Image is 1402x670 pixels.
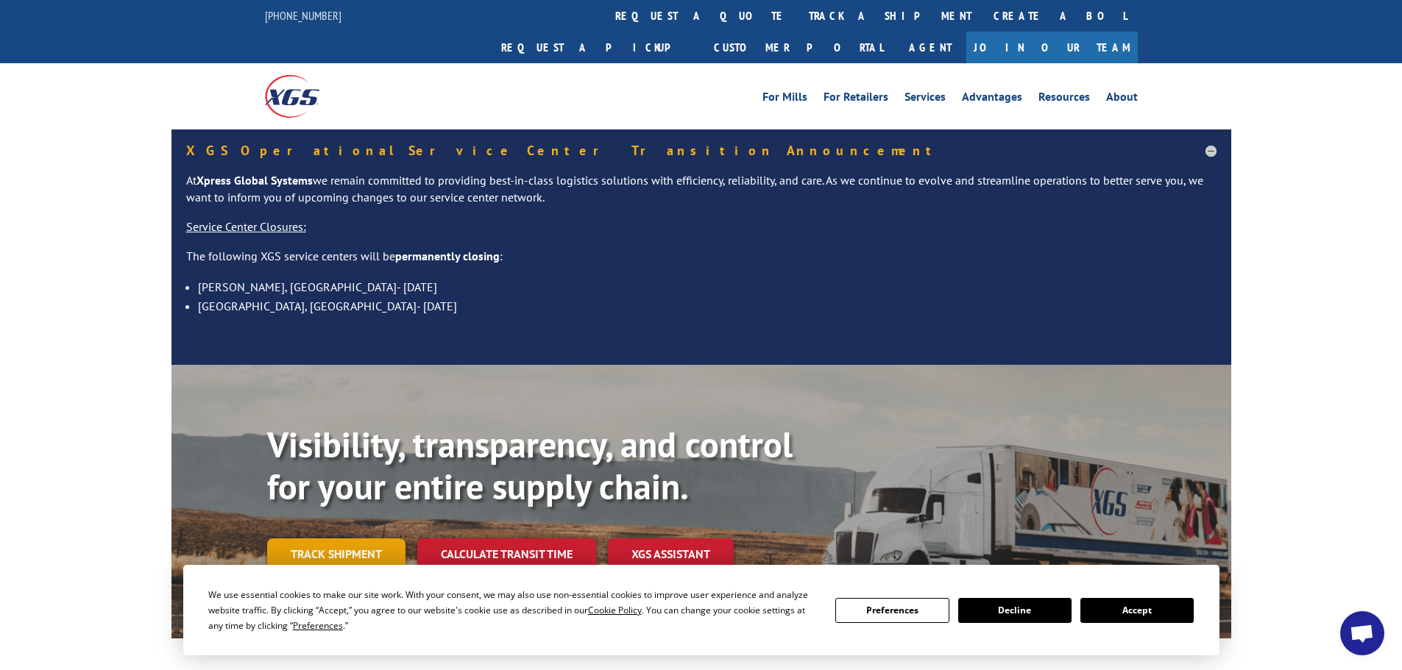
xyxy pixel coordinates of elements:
[703,32,894,63] a: Customer Portal
[186,172,1217,219] p: At we remain committed to providing best-in-class logistics solutions with efficiency, reliabilit...
[198,296,1217,316] li: [GEOGRAPHIC_DATA], [GEOGRAPHIC_DATA]- [DATE]
[1038,91,1090,107] a: Resources
[762,91,807,107] a: For Mills
[588,604,642,616] span: Cookie Policy
[1340,611,1384,655] a: Open chat
[208,587,818,633] div: We use essential cookies to make our site work. With your consent, we may also use non-essential ...
[1080,598,1194,623] button: Accept
[835,598,949,623] button: Preferences
[186,248,1217,277] p: The following XGS service centers will be :
[490,32,703,63] a: Request a pickup
[962,91,1022,107] a: Advantages
[395,249,500,263] strong: permanently closing
[824,91,888,107] a: For Retailers
[966,32,1138,63] a: Join Our Team
[904,91,946,107] a: Services
[267,421,793,510] b: Visibility, transparency, and control for your entire supply chain.
[198,277,1217,296] li: [PERSON_NAME], [GEOGRAPHIC_DATA]- [DATE]
[265,8,341,23] a: [PHONE_NUMBER]
[417,538,596,570] a: Calculate transit time
[894,32,966,63] a: Agent
[958,598,1072,623] button: Decline
[608,538,734,570] a: XGS ASSISTANT
[186,219,306,234] u: Service Center Closures:
[293,619,343,632] span: Preferences
[183,565,1219,655] div: Cookie Consent Prompt
[197,173,313,188] strong: Xpress Global Systems
[1106,91,1138,107] a: About
[186,144,1217,157] h5: XGS Operational Service Center Transition Announcement
[267,538,406,569] a: Track shipment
